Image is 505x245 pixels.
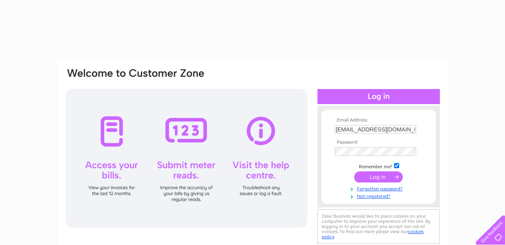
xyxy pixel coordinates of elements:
[335,184,424,192] a: Forgotten password?
[335,192,424,199] a: Not registered?
[322,229,424,239] a: cookies policy
[333,162,424,170] td: Remember me?
[317,209,440,244] div: Clear Business would like to place cookies on your computer to improve your experience of the sit...
[333,118,424,123] th: Email Address:
[333,140,424,145] th: Password:
[354,171,403,182] input: Submit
